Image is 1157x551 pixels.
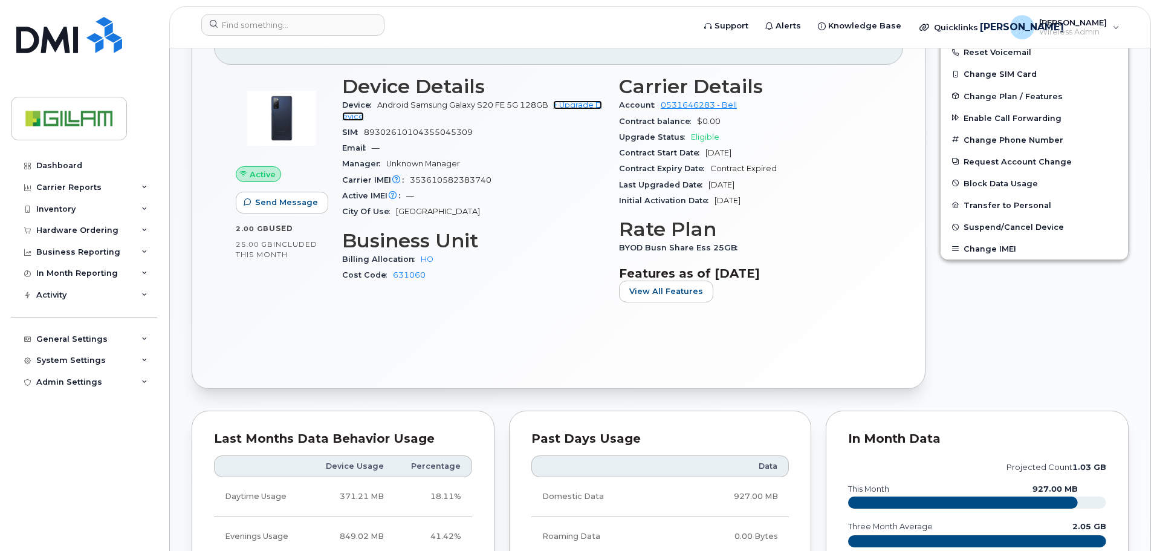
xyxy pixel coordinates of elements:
[619,180,708,189] span: Last Upgraded Date
[964,113,1061,122] span: Enable Call Forwarding
[828,20,901,32] span: Knowledge Base
[757,14,809,38] a: Alerts
[619,196,715,205] span: Initial Activation Date
[342,128,364,137] span: SIM
[715,196,741,205] span: [DATE]
[1039,27,1107,37] span: Wireless Admin
[848,433,1106,445] div: In Month Data
[619,100,661,109] span: Account
[941,107,1128,129] button: Enable Call Forwarding
[776,20,801,32] span: Alerts
[980,20,1064,34] span: [PERSON_NAME]
[1072,522,1106,531] text: 2.05 GB
[255,197,318,208] span: Send Message
[396,207,480,216] span: [GEOGRAPHIC_DATA]
[236,240,273,249] span: 25.00 GB
[342,100,602,120] a: + Upgrade Device
[342,270,393,279] span: Cost Code
[964,223,1064,232] span: Suspend/Cancel Device
[342,255,421,264] span: Billing Allocation
[250,169,276,180] span: Active
[342,207,396,216] span: City Of Use
[393,270,426,279] a: 631060
[847,484,889,494] text: this month
[710,164,777,173] span: Contract Expired
[406,191,414,200] span: —
[342,76,604,97] h3: Device Details
[269,224,293,233] span: used
[619,243,744,252] span: BYOD Busn Share Ess 25GB
[619,117,697,126] span: Contract balance
[941,129,1128,151] button: Change Phone Number
[1002,15,1128,39] div: Julie Oudit
[619,76,881,97] h3: Carrier Details
[941,172,1128,194] button: Block Data Usage
[342,191,406,200] span: Active IMEI
[531,477,674,517] td: Domestic Data
[309,477,395,517] td: 371.21 MB
[410,175,491,184] span: 353610582383740
[941,85,1128,107] button: Change Plan / Features
[619,148,705,157] span: Contract Start Date
[377,100,548,109] span: Android Samsung Galaxy S20 FE 5G 128GB
[395,455,472,477] th: Percentage
[342,175,410,184] span: Carrier IMEI
[964,91,1063,100] span: Change Plan / Features
[619,281,713,302] button: View All Features
[619,218,881,240] h3: Rate Plan
[201,14,384,36] input: Find something...
[1039,18,1107,27] span: [PERSON_NAME]
[941,216,1128,238] button: Suspend/Cancel Device
[619,266,881,281] h3: Features as of [DATE]
[674,477,789,517] td: 927.00 MB
[342,159,386,168] span: Manager
[809,14,910,38] a: Knowledge Base
[214,433,472,445] div: Last Months Data Behavior Usage
[1072,463,1106,472] tspan: 1.03 GB
[705,148,731,157] span: [DATE]
[236,192,328,214] button: Send Message
[214,477,309,517] td: Daytime Usage
[1032,484,1078,494] text: 927.00 MB
[309,455,395,477] th: Device Usage
[342,100,377,109] span: Device
[386,159,460,168] span: Unknown Manager
[395,477,472,517] td: 18.11%
[661,100,737,109] a: 0531646283 - Bell
[911,15,999,39] div: Quicklinks
[531,433,789,445] div: Past Days Usage
[629,285,703,297] span: View All Features
[342,143,372,152] span: Email
[941,151,1128,172] button: Request Account Change
[941,194,1128,216] button: Transfer to Personal
[696,14,757,38] a: Support
[342,230,604,252] h3: Business Unit
[691,132,719,142] span: Eligible
[619,132,691,142] span: Upgrade Status
[674,455,789,477] th: Data
[619,164,710,173] span: Contract Expiry Date
[697,117,721,126] span: $0.00
[364,128,473,137] span: 89302610104355045309
[245,82,318,154] img: image20231002-3703462-zm6wmn.jpeg
[421,255,433,264] a: HO
[941,238,1128,259] button: Change IMEI
[236,240,317,259] span: included this month
[934,22,978,32] span: Quicklinks
[715,20,748,32] span: Support
[372,143,380,152] span: —
[708,180,734,189] span: [DATE]
[1006,463,1106,472] text: projected count
[941,41,1128,63] button: Reset Voicemail
[941,63,1128,85] button: Change SIM Card
[236,224,269,233] span: 2.00 GB
[847,522,933,531] text: three month average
